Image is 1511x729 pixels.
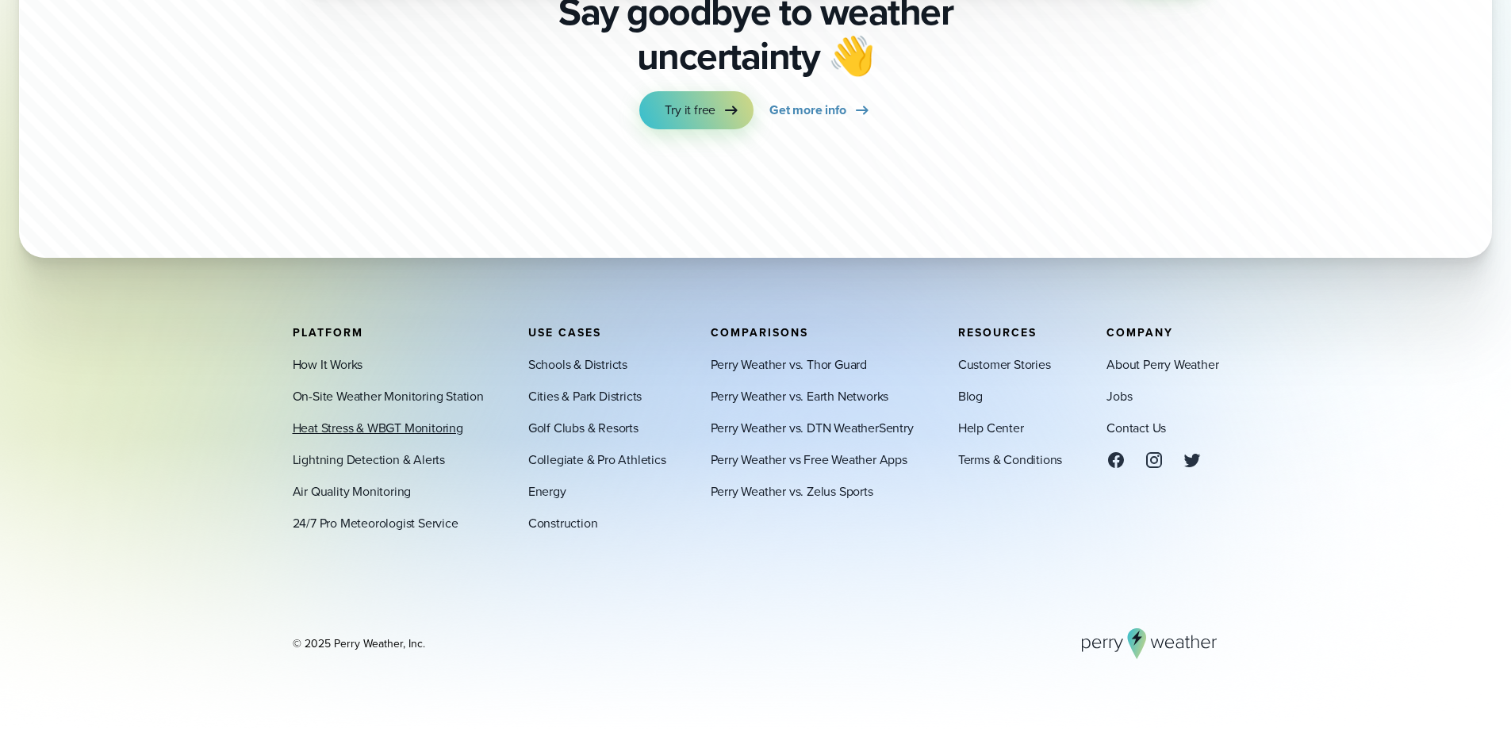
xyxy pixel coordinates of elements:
[711,482,873,501] a: Perry Weather vs. Zelus Sports
[528,418,639,437] a: Golf Clubs & Resorts
[958,418,1024,437] a: Help Center
[293,355,363,374] a: How It Works
[528,355,627,374] a: Schools & Districts
[711,386,889,405] a: Perry Weather vs. Earth Networks
[711,324,808,340] span: Comparisons
[1106,386,1132,405] a: Jobs
[958,386,983,405] a: Blog
[293,418,463,437] a: Heat Stress & WBGT Monitoring
[769,91,871,129] a: Get more info
[769,101,846,120] span: Get more info
[293,450,445,469] a: Lightning Detection & Alerts
[528,482,566,501] a: Energy
[711,355,867,374] a: Perry Weather vs. Thor Guard
[958,324,1037,340] span: Resources
[1106,324,1173,340] span: Company
[293,513,458,532] a: 24/7 Pro Meteorologist Service
[958,450,1062,469] a: Terms & Conditions
[528,513,598,532] a: Construction
[1106,355,1218,374] a: About Perry Weather
[528,450,666,469] a: Collegiate & Pro Athletics
[293,324,363,340] span: Platform
[293,386,484,405] a: On-Site Weather Monitoring Station
[293,635,425,651] div: © 2025 Perry Weather, Inc.
[528,386,642,405] a: Cities & Park Districts
[293,482,412,501] a: Air Quality Monitoring
[711,418,914,437] a: Perry Weather vs. DTN WeatherSentry
[665,101,715,120] span: Try it free
[958,355,1051,374] a: Customer Stories
[639,91,754,129] a: Try it free
[711,450,907,469] a: Perry Weather vs Free Weather Apps
[1106,418,1166,437] a: Contact Us
[528,324,601,340] span: Use Cases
